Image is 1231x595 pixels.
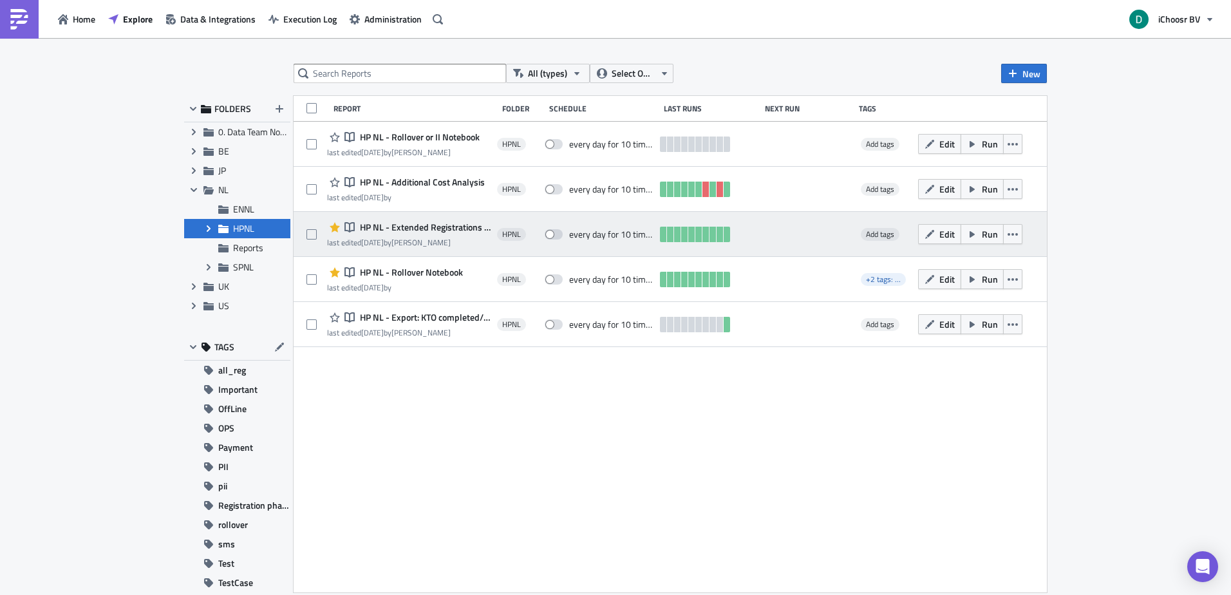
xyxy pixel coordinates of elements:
button: All (types) [506,64,590,83]
button: Home [52,9,102,29]
span: Run [982,317,998,331]
time: 2025-02-13T11:13:50Z [361,146,384,158]
div: last edited by [PERSON_NAME] [327,238,491,247]
span: PII [218,457,229,477]
span: Add tags [866,183,894,195]
span: HP NL - Export: KTO completed/declined #4000 for VEH [357,312,491,323]
div: Report [334,104,496,113]
span: Data & Integrations [180,12,256,26]
span: Add tags [861,183,899,196]
button: Select Owner [590,64,673,83]
span: TAGS [214,341,234,353]
div: Folder [502,104,543,113]
div: Next Run [765,104,853,113]
div: last edited by [PERSON_NAME] [327,328,491,337]
div: last edited by [327,193,485,202]
input: Search Reports [294,64,506,83]
span: HP NL - Rollover Notebook [357,267,463,278]
button: Payment [184,438,290,457]
span: HPNL [502,274,521,285]
button: Edit [918,134,961,154]
button: iChoosr BV [1122,5,1221,33]
span: +2 tags: pii, rollover [866,273,931,285]
span: UK [218,279,229,293]
span: Run [982,137,998,151]
span: Edit [939,272,955,286]
button: Edit [918,314,961,334]
span: pii [218,477,227,496]
button: Run [961,179,1004,199]
button: TestCase [184,573,290,592]
span: OPS [218,419,234,438]
span: NL [218,183,229,196]
span: Add tags [861,228,899,241]
span: Edit [939,137,955,151]
span: Add tags [866,138,894,150]
button: Data & Integrations [159,9,262,29]
div: every day for 10 times [569,319,654,330]
span: New [1022,67,1040,80]
button: Important [184,380,290,399]
button: Run [961,134,1004,154]
time: 2025-04-10T07:24:23Z [361,281,384,294]
span: all_reg [218,361,246,380]
span: Administration [364,12,422,26]
span: Add tags [866,318,894,330]
span: Run [982,272,998,286]
span: HPNL [502,139,521,149]
div: Open Intercom Messenger [1187,551,1218,582]
button: Explore [102,9,159,29]
span: TestCase [218,573,253,592]
span: FOLDERS [214,103,251,115]
span: Run [982,182,998,196]
div: every day for 10 times [569,274,654,285]
span: Payment [218,438,253,457]
span: Test [218,554,234,573]
span: HPNL [502,319,521,330]
span: JP [218,164,226,177]
button: Administration [343,9,428,29]
span: HPNL [233,222,254,235]
span: rollover [218,515,248,534]
span: Edit [939,227,955,241]
span: Edit [939,182,955,196]
span: US [218,299,229,312]
span: iChoosr BV [1158,12,1200,26]
span: Select Owner [612,66,655,80]
span: OffLine [218,399,247,419]
button: Edit [918,179,961,199]
span: Reports [233,241,263,254]
button: Run [961,269,1004,289]
span: All (types) [528,66,567,80]
div: every day for 10 times [569,229,654,240]
span: Add tags [861,138,899,151]
button: rollover [184,515,290,534]
button: all_reg [184,361,290,380]
div: every day for 10 times [569,138,654,150]
button: OffLine [184,399,290,419]
button: New [1001,64,1047,83]
time: 2025-03-12T09:24:15Z [361,236,384,249]
img: Avatar [1128,8,1150,30]
button: Execution Log [262,9,343,29]
span: SPNL [233,260,254,274]
button: Registration phase [184,496,290,515]
button: pii [184,477,290,496]
span: ENNL [233,202,254,216]
span: Add tags [866,228,894,240]
button: Edit [918,269,961,289]
span: Execution Log [283,12,337,26]
span: 0. Data Team Notebooks & Reports [218,125,351,138]
div: every day for 10 times [569,184,654,195]
span: +2 tags: pii, rollover [861,273,906,286]
button: PII [184,457,290,477]
button: Edit [918,224,961,244]
span: HP NL - Extended Registrations export [357,222,491,233]
span: HPNL [502,229,521,240]
div: last edited by [327,283,463,292]
div: Tags [859,104,913,113]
